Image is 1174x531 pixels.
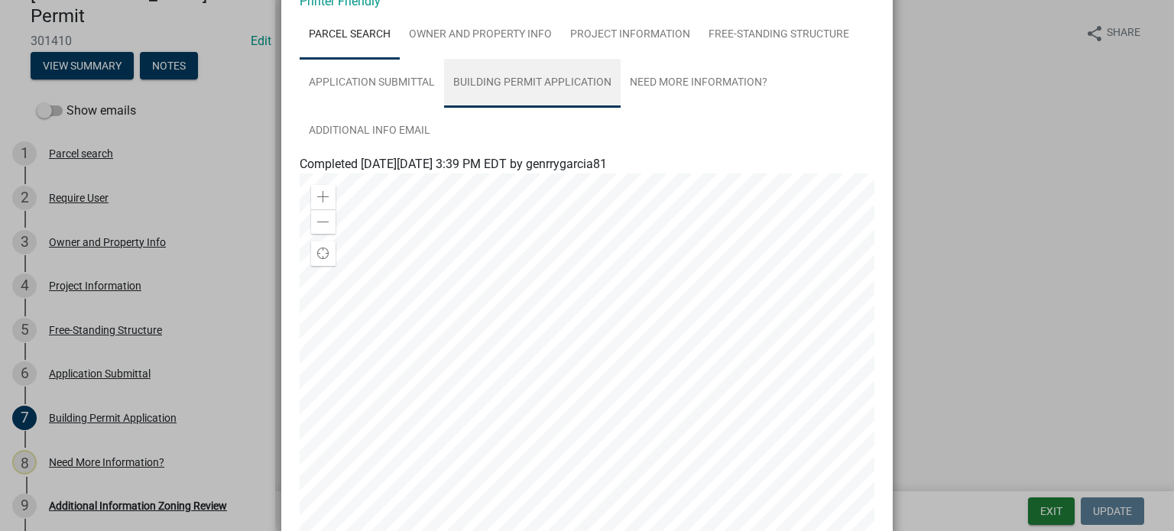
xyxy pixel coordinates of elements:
[311,185,336,209] div: Zoom in
[621,59,777,108] a: Need More Information?
[400,11,561,60] a: Owner and Property Info
[300,11,400,60] a: Parcel search
[311,241,336,266] div: Find my location
[300,59,444,108] a: Application Submittal
[300,157,607,171] span: Completed [DATE][DATE] 3:39 PM EDT by genrrygarcia81
[561,11,699,60] a: Project Information
[444,59,621,108] a: Building Permit Application
[311,209,336,234] div: Zoom out
[300,107,439,156] a: Additional info email
[699,11,858,60] a: Free-Standing Structure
